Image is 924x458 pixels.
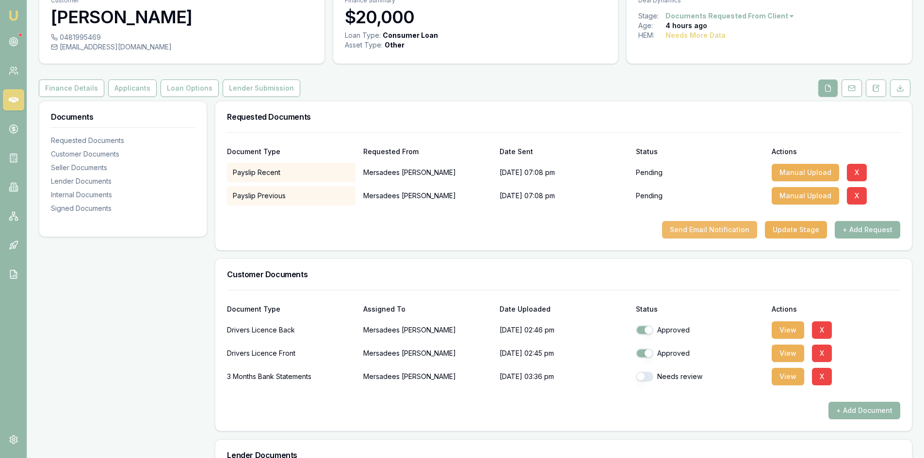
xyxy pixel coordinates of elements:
div: 0481995469 [51,32,313,42]
h3: Customer Documents [227,270,900,278]
p: Mersadees [PERSON_NAME] [363,186,492,205]
div: 3 Months Bank Statements [227,367,356,386]
div: Date Uploaded [500,306,628,313]
div: Other [385,40,405,50]
a: Applicants [106,79,159,97]
div: Loan Type: [345,31,381,40]
p: Mersadees [PERSON_NAME] [363,163,492,182]
div: Consumer Loan [383,31,438,40]
p: Mersadees [PERSON_NAME] [363,367,492,386]
button: Lender Submission [223,79,300,97]
p: Pending [636,168,663,177]
button: Send Email Notification [662,221,757,238]
div: [DATE] 07:08 pm [500,163,628,182]
div: [EMAIL_ADDRESS][DOMAIN_NAME] [51,42,313,52]
div: Drivers Licence Back [227,320,356,340]
h3: Documents [51,113,195,121]
button: Update Stage [765,221,827,238]
button: View [772,321,804,339]
div: Internal Documents [51,190,195,200]
div: Actions [772,306,900,313]
div: Signed Documents [51,204,195,213]
div: Drivers Licence Front [227,344,356,363]
div: Needs More Data [665,31,726,40]
button: Manual Upload [772,164,839,181]
a: Finance Details [39,79,106,97]
div: Age: [638,21,665,31]
div: Date Sent [500,148,628,155]
div: Assigned To [363,306,492,313]
button: Applicants [108,79,157,97]
button: X [847,164,867,181]
div: Needs review [636,372,764,381]
div: Approved [636,325,764,335]
button: X [812,345,832,362]
h3: $20,000 [345,7,607,27]
p: [DATE] 02:45 pm [500,344,628,363]
div: Status [636,148,764,155]
p: Pending [636,191,663,201]
div: Stage: [638,11,665,21]
button: Loan Options [161,79,219,97]
div: [DATE] 07:08 pm [500,186,628,205]
div: Document Type [227,306,356,313]
h3: Requested Documents [227,113,900,121]
button: View [772,368,804,385]
button: X [812,368,832,385]
div: HEM: [638,31,665,40]
div: Actions [772,148,900,155]
div: Approved [636,348,764,358]
p: Mersadees [PERSON_NAME] [363,344,492,363]
button: View [772,345,804,362]
button: Finance Details [39,79,104,97]
div: Requested Documents [51,136,195,145]
div: Seller Documents [51,163,195,173]
button: X [812,321,832,339]
button: Manual Upload [772,187,839,205]
div: Status [636,306,764,313]
div: Customer Documents [51,149,195,159]
img: emu-icon-u.png [8,10,19,21]
div: Document Type [227,148,356,155]
p: [DATE] 02:46 pm [500,320,628,340]
p: [DATE] 03:36 pm [500,367,628,386]
div: Payslip Recent [227,163,356,182]
h3: [PERSON_NAME] [51,7,313,27]
a: Lender Submission [221,79,302,97]
button: + Add Request [835,221,900,238]
div: Requested From [363,148,492,155]
button: + Add Document [828,402,900,419]
div: 4 hours ago [665,21,707,31]
div: Lender Documents [51,176,195,186]
button: Documents Requested From Client [665,11,795,21]
button: X [847,187,867,205]
a: Loan Options [159,79,221,97]
div: Payslip Previous [227,186,356,205]
p: Mersadees [PERSON_NAME] [363,320,492,340]
div: Asset Type : [345,40,383,50]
